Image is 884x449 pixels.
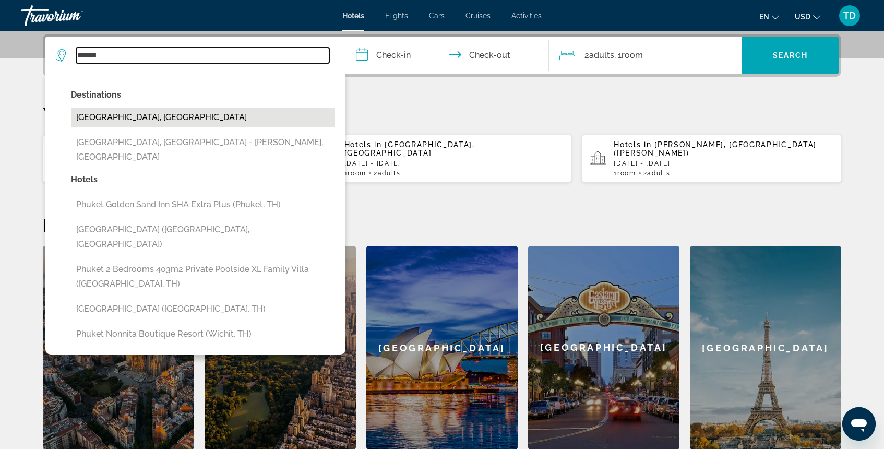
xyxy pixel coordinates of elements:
[614,140,651,149] span: Hotels in
[71,324,335,344] button: Phuket Nonnita Boutique Resort (Wichit, TH)
[45,37,839,74] div: Search widget
[344,160,564,167] p: [DATE] - [DATE]
[614,140,817,157] span: [PERSON_NAME], [GEOGRAPHIC_DATA] ([PERSON_NAME])
[71,88,335,102] p: Destinations
[43,134,302,183] button: Hotels in [GEOGRAPHIC_DATA], [GEOGRAPHIC_DATA][DATE] - [DATE]1Room2Adults
[589,50,614,60] span: Adults
[342,11,364,20] a: Hotels
[465,11,491,20] a: Cruises
[584,48,614,63] span: 2
[429,11,445,20] a: Cars
[43,215,841,235] h2: Featured Destinations
[71,195,335,215] button: Phuket Golden Sand Inn SHA Extra Plus (Phuket, TH)
[528,246,679,449] div: [GEOGRAPHIC_DATA]
[344,140,382,149] span: Hotels in
[742,37,839,74] button: Search
[71,220,335,254] button: [GEOGRAPHIC_DATA] ([GEOGRAPHIC_DATA], [GEOGRAPHIC_DATA])
[345,37,549,74] button: Check in and out dates
[71,172,335,187] p: Hotels
[71,259,335,294] button: Phuket 2 Bedrooms 403m2 Private Poolside XL Family Villa ([GEOGRAPHIC_DATA], TH)
[773,51,808,60] span: Search
[549,37,742,74] button: Travelers: 2 adults, 0 children
[795,13,810,21] span: USD
[842,407,876,441] iframe: Button to launch messaging window
[843,10,856,21] span: TD
[21,2,125,29] a: Travorium
[374,170,401,177] span: 2
[71,133,335,167] button: [GEOGRAPHIC_DATA], [GEOGRAPHIC_DATA] - [PERSON_NAME], [GEOGRAPHIC_DATA]
[313,134,572,183] button: Hotels in [GEOGRAPHIC_DATA], [GEOGRAPHIC_DATA][DATE] - [DATE]1Room2Adults
[836,5,863,27] button: User Menu
[348,170,366,177] span: Room
[617,170,636,177] span: Room
[614,170,636,177] span: 1
[385,11,408,20] a: Flights
[614,48,643,63] span: , 1
[759,9,779,24] button: Change language
[759,13,769,21] span: en
[43,103,841,124] p: Your Recent Searches
[647,170,670,177] span: Adults
[71,108,335,127] button: [GEOGRAPHIC_DATA], [GEOGRAPHIC_DATA]
[71,299,335,319] button: [GEOGRAPHIC_DATA] ([GEOGRAPHIC_DATA], TH)
[622,50,643,60] span: Room
[344,170,366,177] span: 1
[643,170,671,177] span: 2
[795,9,820,24] button: Change currency
[511,11,542,20] a: Activities
[378,170,401,177] span: Adults
[344,140,475,157] span: [GEOGRAPHIC_DATA], [GEOGRAPHIC_DATA]
[582,134,841,183] button: Hotels in [PERSON_NAME], [GEOGRAPHIC_DATA] ([PERSON_NAME])[DATE] - [DATE]1Room2Adults
[614,160,833,167] p: [DATE] - [DATE]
